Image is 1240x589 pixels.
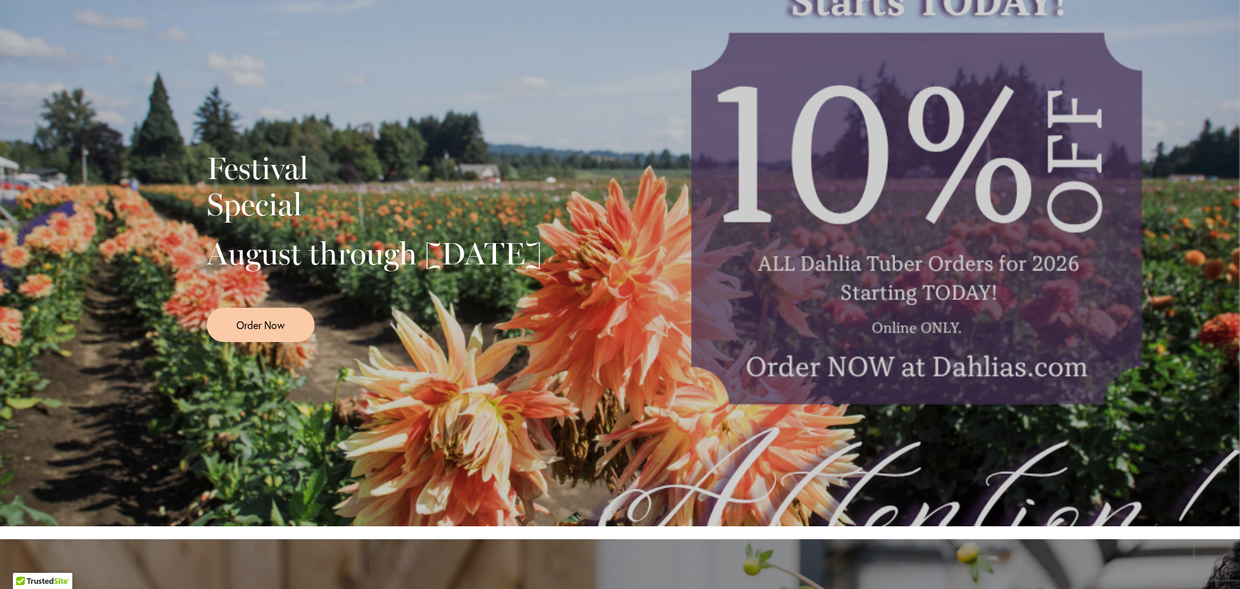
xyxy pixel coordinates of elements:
[207,150,542,222] h2: Festival Special
[236,317,285,332] span: Order Now
[207,235,542,272] h2: August through [DATE]
[207,308,315,342] a: Order Now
